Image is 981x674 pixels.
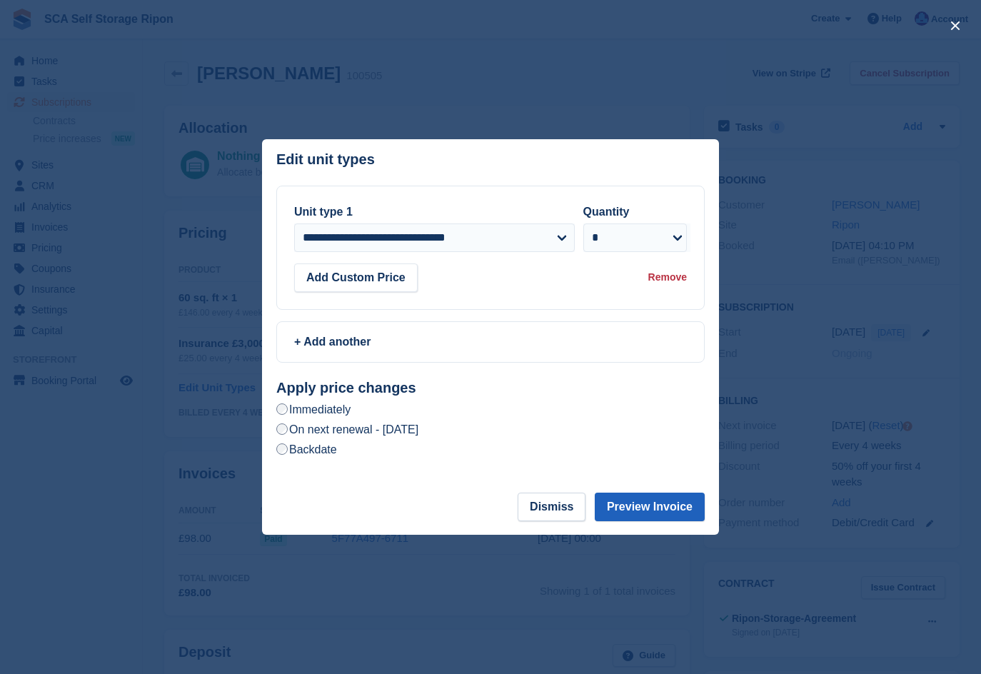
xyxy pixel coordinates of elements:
[648,270,687,285] div: Remove
[276,402,351,417] label: Immediately
[583,206,630,218] label: Quantity
[276,403,288,415] input: Immediately
[294,333,687,351] div: + Add another
[276,442,337,457] label: Backdate
[276,380,416,396] strong: Apply price changes
[276,443,288,455] input: Backdate
[595,493,705,521] button: Preview Invoice
[518,493,585,521] button: Dismiss
[276,423,288,435] input: On next renewal - [DATE]
[294,206,353,218] label: Unit type 1
[944,14,967,37] button: close
[276,422,418,437] label: On next renewal - [DATE]
[294,263,418,292] button: Add Custom Price
[276,151,375,168] p: Edit unit types
[276,321,705,363] a: + Add another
